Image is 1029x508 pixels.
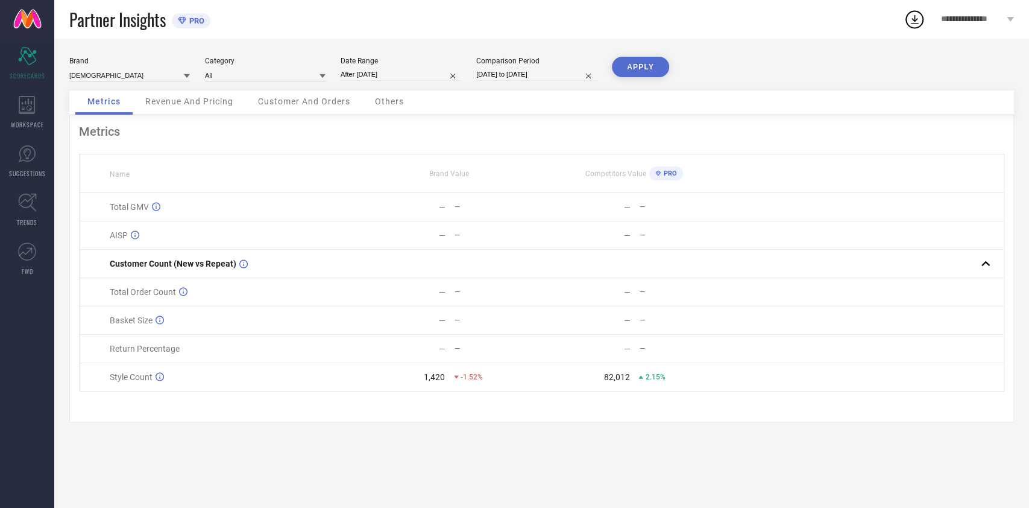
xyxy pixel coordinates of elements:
div: — [455,288,541,296]
span: Customer Count (New vs Repeat) [110,259,236,268]
span: Brand Value [429,170,469,178]
span: Total Order Count [110,287,176,297]
div: Metrics [79,124,1004,139]
div: — [439,287,445,297]
span: Return Percentage [110,344,180,354]
div: — [623,230,630,240]
div: Category [205,57,326,65]
div: Brand [69,57,190,65]
div: — [639,344,726,353]
div: — [639,316,726,325]
div: Open download list [904,8,925,30]
span: AISP [110,230,128,240]
div: — [439,316,445,325]
span: SUGGESTIONS [9,169,46,178]
div: — [623,202,630,212]
button: APPLY [612,57,669,77]
span: Basket Size [110,316,153,325]
div: — [455,231,541,240]
div: — [623,316,630,325]
div: — [439,344,445,354]
span: Others [375,97,404,106]
span: WORKSPACE [11,120,44,129]
span: -1.52% [461,373,483,381]
span: PRO [661,170,677,177]
span: FWD [22,267,33,276]
div: — [455,316,541,325]
span: 2.15% [645,373,665,381]
div: — [639,288,726,296]
div: — [639,203,726,211]
span: PRO [186,16,204,25]
span: TRENDS [17,218,37,227]
input: Select date range [341,68,461,81]
span: SCORECARDS [10,71,45,80]
div: — [439,230,445,240]
span: Name [110,170,130,179]
div: Date Range [341,57,461,65]
div: — [623,344,630,354]
div: — [439,202,445,212]
input: Select comparison period [476,68,597,81]
div: Comparison Period [476,57,597,65]
div: — [639,231,726,240]
span: Customer And Orders [258,97,350,106]
span: Competitors Value [585,170,646,178]
span: Partner Insights [69,7,166,32]
div: 1,420 [424,372,445,382]
span: Metrics [87,97,121,106]
span: Total GMV [110,202,149,212]
div: — [623,287,630,297]
div: — [455,203,541,211]
span: Style Count [110,372,153,382]
div: 82,012 [603,372,629,382]
div: — [455,344,541,353]
span: Revenue And Pricing [145,97,233,106]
